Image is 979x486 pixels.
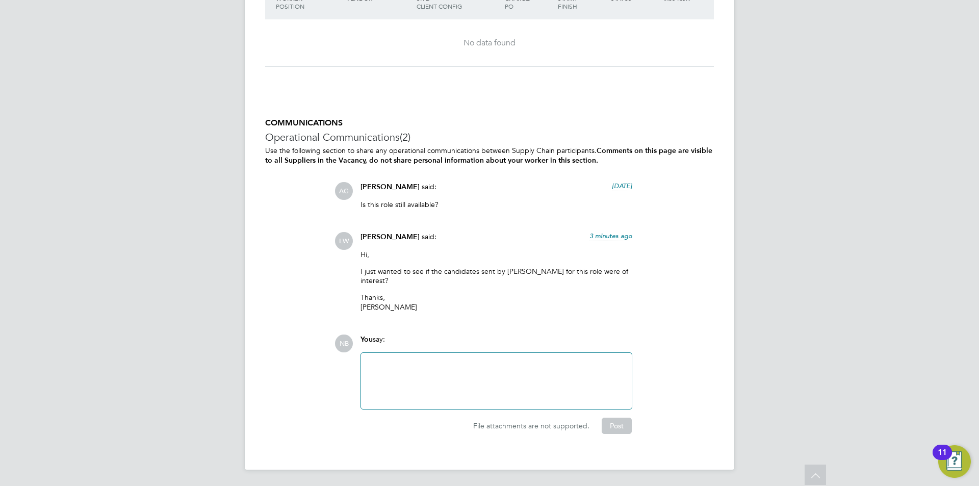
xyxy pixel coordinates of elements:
[335,232,353,250] span: LW
[422,232,436,241] span: said:
[265,146,712,165] b: Comments on this page are visible to all Suppliers in the Vacancy, do not share personal informat...
[422,182,436,191] span: said:
[335,335,353,352] span: NB
[473,421,589,430] span: File attachments are not supported.
[612,182,632,190] span: [DATE]
[938,452,947,466] div: 11
[275,38,704,48] div: No data found
[400,131,410,144] span: (2)
[938,445,971,478] button: Open Resource Center, 11 new notifications
[360,267,632,285] p: I just wanted to see if the candidates sent by [PERSON_NAME] for this role were of interest?
[360,293,632,311] p: Thanks, [PERSON_NAME]
[265,131,714,144] h3: Operational Communications
[360,183,420,191] span: [PERSON_NAME]
[602,418,632,434] button: Post
[265,146,714,165] p: Use the following section to share any operational communications between Supply Chain participants.
[265,118,714,129] h5: COMMUNICATIONS
[360,250,632,259] p: Hi,
[360,335,373,344] span: You
[360,335,632,352] div: say:
[335,182,353,200] span: AG
[589,232,632,240] span: 3 minutes ago
[360,233,420,241] span: [PERSON_NAME]
[360,200,632,209] p: Is this role still available?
